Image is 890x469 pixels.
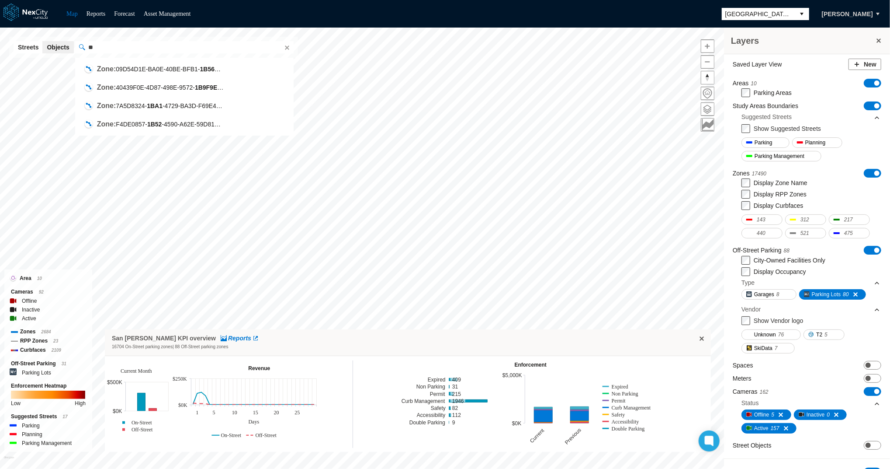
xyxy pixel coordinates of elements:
[22,421,40,430] label: Parking
[112,343,259,351] div: |
[741,151,821,161] button: Parking Management
[725,10,792,18] span: [GEOGRAPHIC_DATA][PERSON_NAME]
[741,423,796,434] button: Active157
[741,289,796,300] button: Garages8
[97,120,116,128] label: Zone:
[249,419,260,425] text: Days
[144,10,191,17] a: Asset Management
[256,432,277,438] text: Off-Street
[741,228,783,238] button: 440
[733,441,772,450] label: Street Objects
[220,334,259,343] a: Reports
[232,409,237,416] text: 10
[812,290,841,299] span: Parking Lots
[62,414,67,419] span: 17
[294,409,300,416] text: 25
[80,62,289,76] li: 09D54D1E-BA0E-40BE-BFB1-1B56416D70A2 NPZ
[754,202,803,209] label: Display Curbfaces
[785,214,826,225] button: 312
[62,361,66,366] span: 31
[701,39,714,53] button: Zoom in
[824,330,828,339] span: 5
[452,391,461,397] text: 215
[741,137,790,148] button: Parking
[844,229,853,238] span: 475
[416,384,445,390] text: Non Parking
[754,268,806,275] label: Display Occupancy
[701,118,714,132] button: Key metrics
[731,35,874,47] h3: Layers
[4,456,14,466] a: Mapbox homepage
[53,339,58,343] span: 23
[452,420,455,426] text: 9
[452,384,458,390] text: 31
[97,65,116,73] label: Zone:
[200,66,244,73] b: 1B56416D70A2
[66,10,78,17] a: Map
[22,368,51,377] label: Parking Lots
[741,112,792,121] div: Suggested Streets
[22,314,36,323] label: Active
[754,330,776,339] span: Unknown
[752,171,766,177] span: 17490
[864,60,876,69] span: New
[116,84,251,91] span: 40439F0E-4D87-498E-9572- NSZ
[11,274,86,283] div: Area
[754,89,792,96] label: Parking Areas
[430,391,445,397] text: Permit
[409,420,445,426] text: Double Parking
[274,409,279,416] text: 20
[827,410,830,419] span: 0
[11,346,86,355] div: Curbfaces
[11,391,85,399] img: enforcement
[785,228,826,238] button: 521
[353,360,708,369] div: Enforcement
[848,59,881,70] button: New
[800,229,809,238] span: 521
[11,412,86,421] div: Suggested Streets
[11,336,86,346] div: RPP Zones
[741,214,783,225] button: 143
[132,427,153,433] text: Off-Street
[701,71,714,84] span: Reset bearing to north
[147,121,162,128] b: 1B52
[776,290,779,299] span: 8
[775,344,778,353] span: 7
[701,71,714,84] button: Reset bearing to north
[512,420,521,427] text: $0K
[502,372,522,378] text: $5,000K
[800,215,809,224] span: 312
[213,409,215,416] text: 5
[733,101,798,110] label: Study Areas Boundaries
[733,374,751,383] label: Meters
[39,290,44,294] span: 92
[741,396,880,409] div: Status
[701,102,714,116] button: Layers management
[754,257,825,264] label: City-Owned Facilities Only
[754,179,807,186] label: Display Zone Name
[757,229,765,238] span: 440
[843,290,848,299] span: 80
[11,327,86,336] div: Zones
[813,7,882,21] button: [PERSON_NAME]
[795,8,809,20] button: select
[784,248,790,254] span: 88
[22,305,40,314] label: Inactive
[844,215,853,224] span: 217
[452,405,458,411] text: 82
[417,413,445,419] text: Accessibility
[18,43,38,52] span: Streets
[741,278,755,287] div: Type
[778,330,784,339] span: 76
[701,40,714,52] span: Zoom in
[11,381,86,390] div: Enforcement Heatmap
[282,43,291,52] button: Clear
[741,399,759,407] div: Status
[75,399,86,408] div: High
[228,334,251,343] span: Reports
[114,10,135,17] a: Forecast
[829,214,870,225] button: 217
[803,329,845,340] button: T25
[757,215,765,224] span: 143
[741,110,880,123] div: Suggested Streets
